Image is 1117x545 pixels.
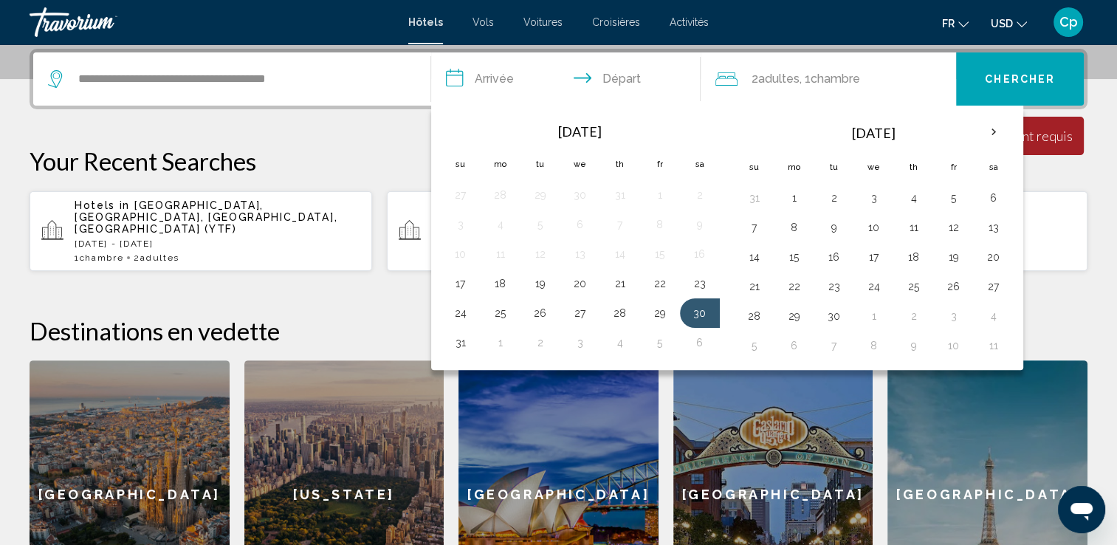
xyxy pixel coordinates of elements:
[902,188,926,208] button: Day 4
[982,276,1006,297] button: Day 27
[449,273,472,294] button: Day 17
[449,214,472,235] button: Day 3
[751,69,799,89] span: 2
[75,239,360,249] p: [DATE] - [DATE]
[481,115,680,148] th: [DATE]
[783,335,806,356] button: Day 6
[529,303,552,323] button: Day 26
[942,247,966,267] button: Day 19
[608,185,632,205] button: Day 31
[489,244,512,264] button: Day 11
[982,247,1006,267] button: Day 20
[942,18,955,30] span: fr
[902,247,926,267] button: Day 18
[592,16,640,28] a: Croisières
[774,115,974,151] th: [DATE]
[862,335,886,356] button: Day 8
[529,185,552,205] button: Day 29
[822,335,846,356] button: Day 7
[991,13,1027,34] button: Change currency
[523,16,563,28] a: Voitures
[1059,15,1078,30] span: Cp
[489,273,512,294] button: Day 18
[387,191,729,272] button: Hotels in [GEOGRAPHIC_DATA], [GEOGRAPHIC_DATA] (BCN)[DATE] - [DATE]1Chambre2Adultes
[822,306,846,326] button: Day 30
[862,276,886,297] button: Day 24
[648,303,672,323] button: Day 29
[648,244,672,264] button: Day 15
[701,52,956,106] button: Travelers: 2 adults, 0 children
[902,276,926,297] button: Day 25
[862,306,886,326] button: Day 1
[862,247,886,267] button: Day 17
[822,247,846,267] button: Day 16
[472,16,494,28] a: Vols
[30,146,1087,176] p: Your Recent Searches
[783,247,806,267] button: Day 15
[688,244,712,264] button: Day 16
[743,217,766,238] button: Day 7
[743,188,766,208] button: Day 31
[862,217,886,238] button: Day 10
[974,115,1014,149] button: Next month
[991,18,1013,30] span: USD
[688,214,712,235] button: Day 9
[670,16,709,28] a: Activités
[568,185,592,205] button: Day 30
[568,332,592,353] button: Day 3
[608,214,632,235] button: Day 7
[1058,486,1105,533] iframe: Bouton de lancement de la fenêtre de messagerie
[75,199,130,211] span: Hotels in
[942,306,966,326] button: Day 3
[982,217,1006,238] button: Day 13
[799,69,859,89] span: , 1
[648,214,672,235] button: Day 8
[942,276,966,297] button: Day 26
[449,185,472,205] button: Day 27
[862,188,886,208] button: Day 3
[529,273,552,294] button: Day 19
[449,303,472,323] button: Day 24
[810,72,859,86] span: Chambre
[134,253,179,263] span: 2
[1049,7,1087,38] button: User Menu
[688,185,712,205] button: Day 2
[982,188,1006,208] button: Day 6
[140,253,179,263] span: Adultes
[431,52,701,106] button: Check in and out dates
[902,306,926,326] button: Day 2
[449,244,472,264] button: Day 10
[688,332,712,353] button: Day 6
[743,306,766,326] button: Day 28
[568,303,592,323] button: Day 27
[568,214,592,235] button: Day 6
[822,217,846,238] button: Day 9
[902,217,926,238] button: Day 11
[608,273,632,294] button: Day 21
[568,244,592,264] button: Day 13
[688,273,712,294] button: Day 23
[942,13,969,34] button: Change language
[489,185,512,205] button: Day 28
[757,72,799,86] span: Adultes
[648,273,672,294] button: Day 22
[489,214,512,235] button: Day 4
[608,303,632,323] button: Day 28
[822,276,846,297] button: Day 23
[608,332,632,353] button: Day 4
[648,332,672,353] button: Day 5
[75,199,337,235] span: [GEOGRAPHIC_DATA], [GEOGRAPHIC_DATA], [GEOGRAPHIC_DATA], [GEOGRAPHIC_DATA] (YTF)
[408,16,443,28] span: Hôtels
[822,188,846,208] button: Day 2
[942,217,966,238] button: Day 12
[982,306,1006,326] button: Day 4
[489,303,512,323] button: Day 25
[783,217,806,238] button: Day 8
[568,273,592,294] button: Day 20
[608,244,632,264] button: Day 14
[743,335,766,356] button: Day 5
[902,335,926,356] button: Day 9
[783,306,806,326] button: Day 29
